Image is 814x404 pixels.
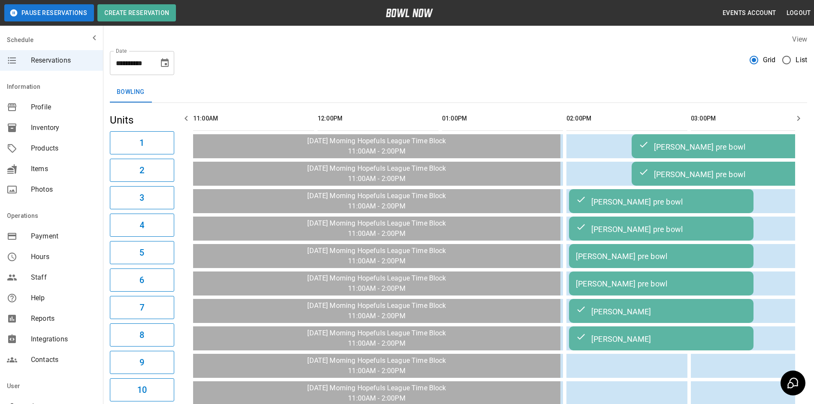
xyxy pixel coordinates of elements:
[31,143,96,154] span: Products
[576,279,747,288] div: [PERSON_NAME] pre bowl
[31,184,96,195] span: Photos
[97,4,176,21] button: Create Reservation
[31,334,96,344] span: Integrations
[139,246,144,259] h6: 5
[31,252,96,262] span: Hours
[31,164,96,174] span: Items
[31,123,96,133] span: Inventory
[576,306,747,316] div: [PERSON_NAME]
[792,35,807,43] label: View
[137,383,147,397] h6: 10
[110,351,174,374] button: 9
[110,378,174,401] button: 10
[139,328,144,342] h6: 8
[110,296,174,319] button: 7
[796,55,807,65] span: List
[318,106,439,131] th: 12:00PM
[576,333,747,344] div: [PERSON_NAME]
[576,252,747,261] div: [PERSON_NAME] pre bowl
[110,82,807,103] div: inventory tabs
[719,5,780,21] button: Events Account
[31,272,96,283] span: Staff
[576,223,747,234] div: [PERSON_NAME] pre bowl
[110,82,151,103] button: Bowling
[139,163,144,177] h6: 2
[110,214,174,237] button: 4
[566,106,687,131] th: 02:00PM
[139,356,144,369] h6: 9
[576,196,747,206] div: [PERSON_NAME] pre bowl
[110,113,174,127] h5: Units
[110,268,174,292] button: 6
[139,273,144,287] h6: 6
[783,5,814,21] button: Logout
[638,141,809,151] div: [PERSON_NAME] pre bowl
[193,106,314,131] th: 11:00AM
[31,102,96,112] span: Profile
[139,218,144,232] h6: 4
[31,355,96,365] span: Contacts
[763,55,776,65] span: Grid
[31,231,96,241] span: Payment
[156,54,173,72] button: Choose date, selected date is Oct 13, 2025
[110,159,174,182] button: 2
[4,4,94,21] button: Pause Reservations
[31,293,96,303] span: Help
[139,191,144,205] h6: 3
[638,169,809,179] div: [PERSON_NAME] pre bowl
[139,136,144,150] h6: 1
[386,9,433,17] img: logo
[110,241,174,264] button: 5
[110,131,174,154] button: 1
[139,301,144,314] h6: 7
[110,186,174,209] button: 3
[31,314,96,324] span: Reports
[110,323,174,347] button: 8
[442,106,563,131] th: 01:00PM
[31,55,96,66] span: Reservations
